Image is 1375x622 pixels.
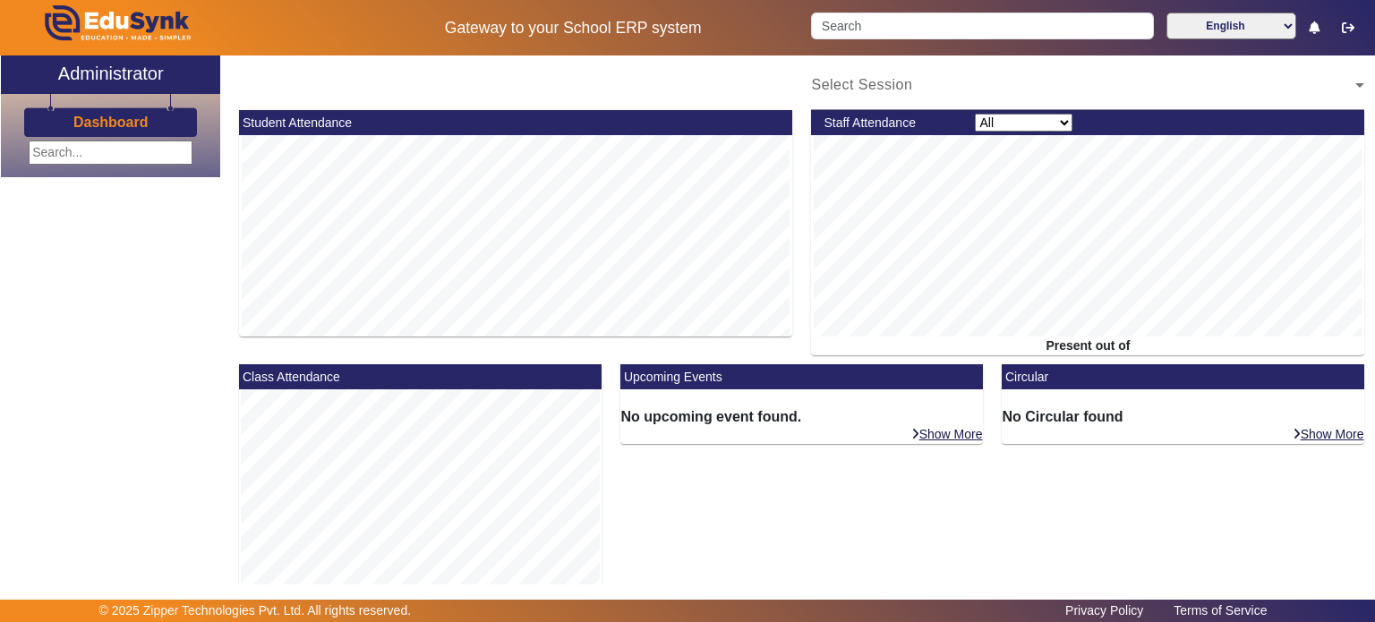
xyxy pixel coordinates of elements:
[811,337,1364,355] div: Present out of
[239,364,602,389] mat-card-header: Class Attendance
[1056,599,1152,622] a: Privacy Policy
[620,364,983,389] mat-card-header: Upcoming Events
[73,113,149,132] a: Dashboard
[1002,364,1364,389] mat-card-header: Circular
[239,110,792,135] mat-card-header: Student Attendance
[1292,426,1365,442] a: Show More
[58,63,164,84] h2: Administrator
[811,13,1153,39] input: Search
[811,77,912,92] span: Select Session
[1002,408,1364,425] h6: No Circular found
[99,601,412,620] p: © 2025 Zipper Technologies Pvt. Ltd. All rights reserved.
[73,114,149,131] h3: Dashboard
[910,426,984,442] a: Show More
[354,19,792,38] h5: Gateway to your School ERP system
[815,114,966,132] div: Staff Attendance
[1,55,220,94] a: Administrator
[1165,599,1276,622] a: Terms of Service
[620,408,983,425] h6: No upcoming event found.
[29,141,192,165] input: Search...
